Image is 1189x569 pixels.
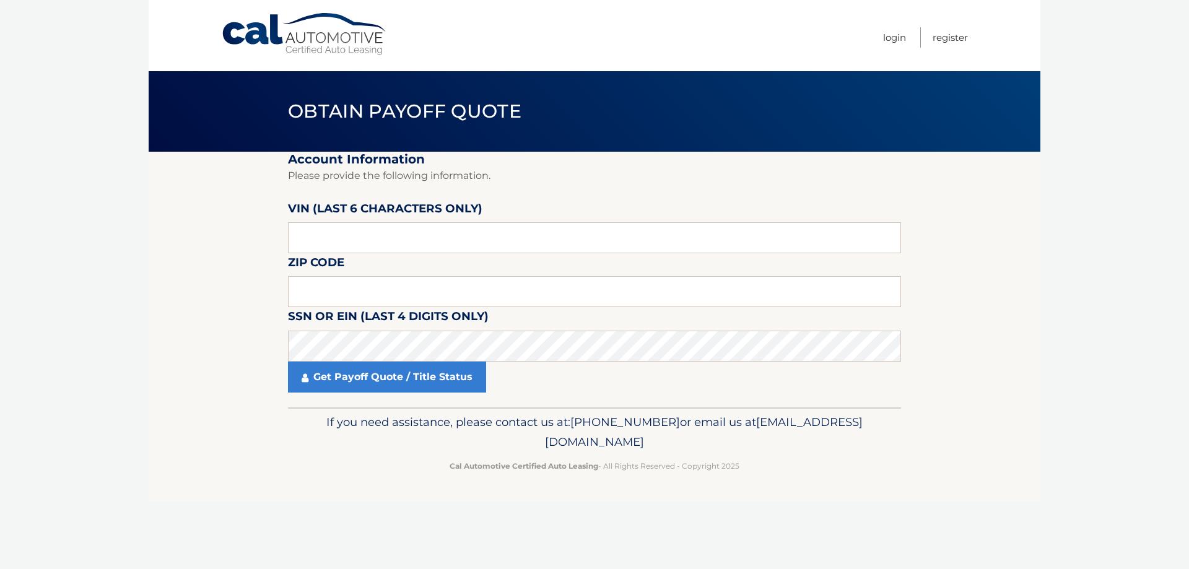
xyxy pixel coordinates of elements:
p: - All Rights Reserved - Copyright 2025 [296,459,893,472]
a: Cal Automotive [221,12,388,56]
h2: Account Information [288,152,901,167]
span: [PHONE_NUMBER] [570,415,680,429]
a: Get Payoff Quote / Title Status [288,362,486,393]
a: Register [933,27,968,48]
label: Zip Code [288,253,344,276]
label: SSN or EIN (last 4 digits only) [288,307,489,330]
p: If you need assistance, please contact us at: or email us at [296,412,893,452]
p: Please provide the following information. [288,167,901,185]
strong: Cal Automotive Certified Auto Leasing [450,461,598,471]
a: Login [883,27,906,48]
span: Obtain Payoff Quote [288,100,521,123]
label: VIN (last 6 characters only) [288,199,482,222]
